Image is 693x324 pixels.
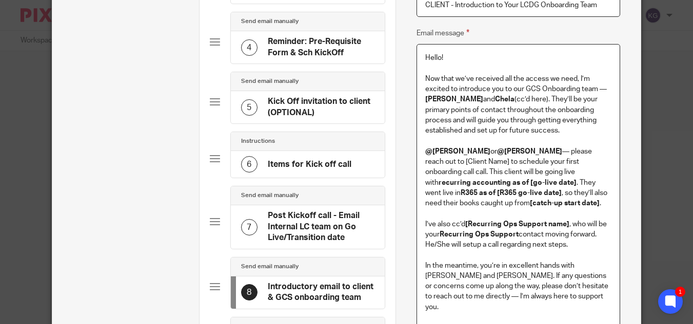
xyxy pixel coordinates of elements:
strong: [Recurring Ops Support name] [465,221,569,228]
h4: Send email manually [241,77,299,85]
strong: Recurring Ops Support [440,231,519,238]
strong: recurring accounting as of [go-live date] [439,179,577,186]
h4: Instructions [241,137,275,145]
strong: Chela [495,96,514,103]
strong: @[PERSON_NAME] [425,148,490,155]
p: or — please reach out to [Client Name] to schedule your first onboarding call call. This client w... [425,146,611,209]
div: 8 [241,284,258,300]
div: 7 [241,219,258,235]
strong: [catch-up start date] [530,200,600,207]
div: 5 [241,99,258,116]
h4: Introductory email to client & GCS onboarding team [268,282,374,304]
h4: Kick Off invitation to client (OPTIONAL) [268,96,374,118]
p: In the meantime, you’re in excellent hands with [PERSON_NAME] and [PERSON_NAME]. If any questions... [425,261,611,312]
p: I’ve also cc’d , who will be your contact moving forward. He/She will setup a call regarding next... [425,219,611,250]
strong: @[PERSON_NAME] [497,148,562,155]
div: 6 [241,156,258,172]
label: Email message [417,27,469,39]
h4: Send email manually [241,17,299,26]
h4: Post Kickoff call - Email Internal LC team on Go Live/Transition date [268,210,374,243]
strong: R365 as of [R365 go-live date] [461,189,562,197]
div: 1 [675,287,685,297]
h4: Send email manually [241,191,299,200]
h4: Send email manually [241,263,299,271]
h4: Reminder: Pre-Requisite Form & Sch KickOff [268,36,374,58]
strong: [PERSON_NAME] [425,96,483,103]
p: Hello! [425,53,611,63]
h4: Items for Kick off call [268,159,351,170]
div: 4 [241,39,258,56]
p: Now that we’ve received all the access we need, I’m excited to introduce you to our GCS Onboardin... [425,74,611,136]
